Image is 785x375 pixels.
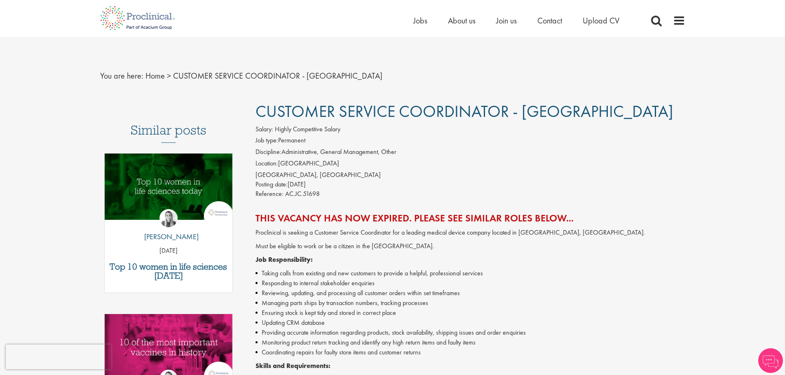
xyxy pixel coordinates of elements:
[448,15,476,26] a: About us
[105,246,233,256] p: [DATE]
[131,123,206,143] h3: Similar posts
[173,70,382,81] span: CUSTOMER SERVICE COORDINATOR - [GEOGRAPHIC_DATA]
[255,242,685,251] p: Must be eligible to work or be a citizen in the [GEOGRAPHIC_DATA].
[255,213,685,224] h2: This vacancy has now expired. Please see similar roles below...
[255,136,685,147] li: Permanent
[6,345,111,369] iframe: reCAPTCHA
[159,209,178,227] img: Hannah Burke
[255,147,281,157] label: Discipline:
[145,70,165,81] a: breadcrumb link
[255,338,685,347] li: Monitoring product return tracking and identify any high return items and faulty items
[255,318,685,328] li: Updating CRM database
[105,154,233,220] img: Top 10 women in life sciences today
[413,15,427,26] a: Jobs
[285,189,320,198] span: AC.JC.51698
[109,262,229,280] a: Top 10 women in life sciences [DATE]
[255,268,685,278] li: Taking calls from existing and new customers to provide a helpful, professional services
[255,189,284,199] label: Reference:
[255,288,685,298] li: Reviewing, updating, and processing all customer orders within set timeframes
[537,15,562,26] a: Contact
[255,159,278,168] label: Location:
[496,15,517,26] a: Join us
[275,125,340,133] span: Highly Competitive Salary
[255,298,685,308] li: Managing parts ships by transaction numbers, tracking processes
[255,228,685,238] p: Proclinical is seeking a Customer Service Coordinator for a leading medical device company locate...
[167,70,171,81] span: >
[138,231,199,242] p: [PERSON_NAME]
[255,170,685,180] div: [GEOGRAPHIC_DATA], [GEOGRAPHIC_DATA]
[255,159,685,170] li: [GEOGRAPHIC_DATA]
[105,154,233,226] a: Link to a post
[138,209,199,246] a: Hannah Burke [PERSON_NAME]
[255,180,288,189] span: Posting date:
[255,361,330,370] strong: Skills and Requirements:
[255,101,673,122] span: CUSTOMER SERVICE COORDINATOR - [GEOGRAPHIC_DATA]
[758,348,783,373] img: Chatbot
[255,328,685,338] li: Providing accurate information regarding products, stock availability, shipping issues and order ...
[100,70,143,81] span: You are here:
[255,308,685,318] li: Ensuring stock is kept tidy and stored in correct place
[255,347,685,357] li: Coordinating repairs for faulty store items and customer returns
[255,136,278,145] label: Job type:
[583,15,619,26] a: Upload CV
[255,278,685,288] li: Responding to internal stakeholder enquiries
[255,180,685,189] div: [DATE]
[255,125,273,134] label: Salary:
[255,147,685,159] li: Administrative, General Management, Other
[255,255,313,264] strong: Job Responsibility:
